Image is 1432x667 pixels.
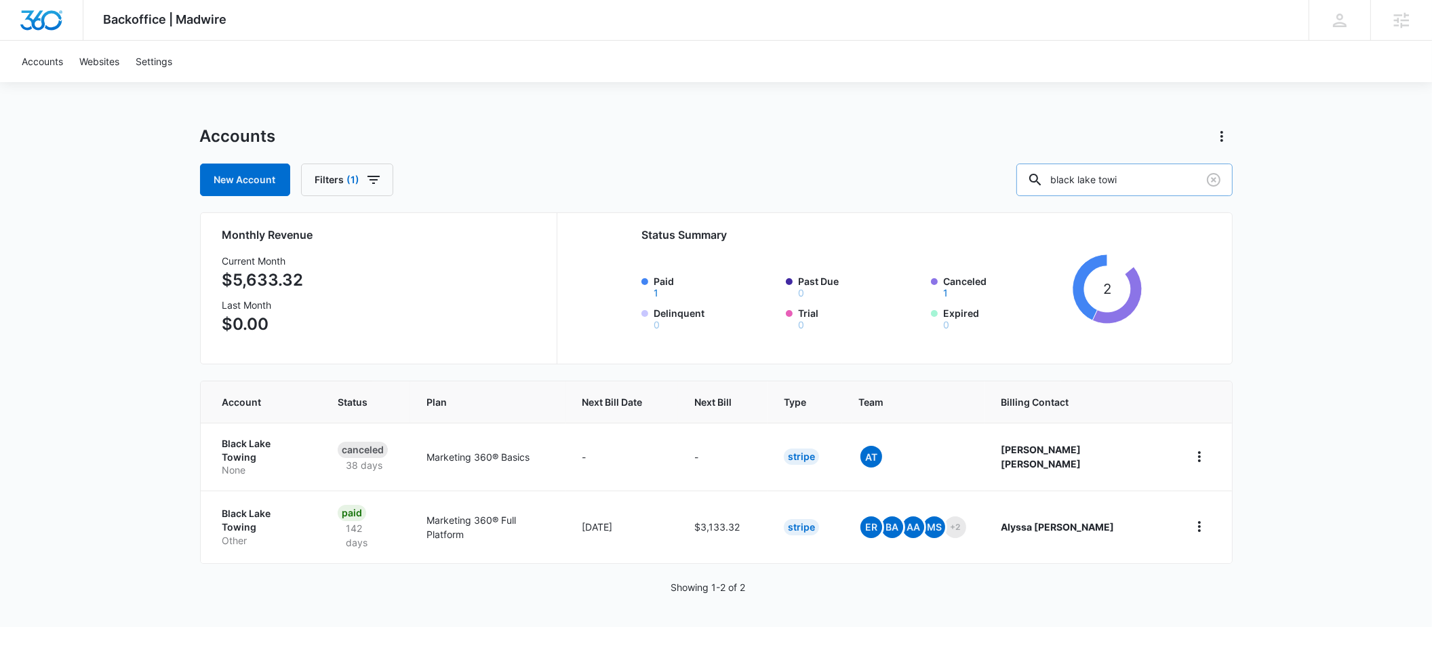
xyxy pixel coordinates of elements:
span: Backoffice | Madwire [104,12,227,26]
a: Accounts [14,41,71,82]
strong: [PERSON_NAME] [PERSON_NAME] [1001,444,1081,470]
label: Trial [798,306,923,330]
h1: Accounts [200,126,276,147]
button: Canceled [943,288,948,298]
input: Search [1016,164,1233,196]
label: Paid [654,274,778,298]
button: Actions [1211,126,1233,147]
p: Black Lake Towing [222,437,306,463]
button: home [1189,446,1210,468]
label: Expired [943,306,1068,330]
p: $0.00 [222,312,304,337]
p: Other [222,534,306,548]
a: Black Lake TowingOther [222,507,306,547]
td: - [565,423,678,491]
span: Next Bill [694,395,732,409]
div: Stripe [784,449,819,465]
span: MS [923,516,945,538]
span: Team [858,395,949,409]
span: AA [902,516,924,538]
span: +2 [944,516,966,538]
a: Black Lake TowingNone [222,437,306,477]
h3: Current Month [222,254,304,268]
span: (1) [347,175,360,185]
td: - [678,423,768,491]
span: Account [222,395,286,409]
button: Filters(1) [301,164,393,196]
a: Settings [127,41,180,82]
p: $5,633.32 [222,268,304,292]
h2: Status Summary [641,227,1142,243]
tspan: 2 [1103,280,1111,297]
span: Plan [426,395,549,409]
a: Websites [71,41,127,82]
span: Status [338,395,374,409]
a: New Account [200,164,290,196]
button: Clear [1203,169,1225,191]
p: Marketing 360® Basics [426,450,549,464]
span: At [860,446,882,468]
span: BA [881,516,903,538]
strong: Alyssa [PERSON_NAME] [1001,521,1114,533]
span: Type [784,395,806,409]
p: Marketing 360® Full Platform [426,513,549,541]
div: Stripe [784,519,819,535]
label: Canceled [943,274,1068,298]
td: $3,133.32 [678,491,768,563]
h2: Monthly Revenue [222,227,540,243]
p: None [222,463,306,477]
button: home [1189,516,1210,537]
div: Paid [338,505,366,521]
label: Delinquent [654,306,778,330]
p: 38 days [338,458,391,472]
button: Paid [654,288,658,298]
td: [DATE] [565,491,678,563]
span: ER [860,516,882,538]
p: Showing 1-2 of 2 [671,580,745,594]
p: 142 days [338,521,394,550]
p: Black Lake Towing [222,507,306,533]
span: Billing Contact [1001,395,1156,409]
span: Next Bill Date [582,395,642,409]
div: Canceled [338,442,388,458]
label: Past Due [798,274,923,298]
h3: Last Month [222,298,304,312]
